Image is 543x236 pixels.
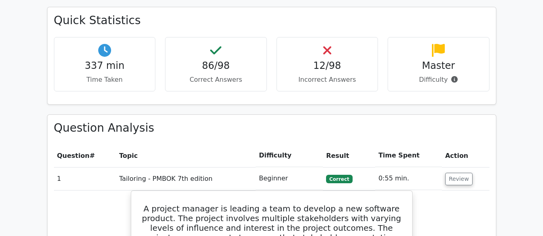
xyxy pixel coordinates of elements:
span: Correct [326,175,352,183]
p: Time Taken [61,75,149,85]
th: Time Spent [375,144,442,167]
span: Question [57,152,90,159]
th: Action [442,144,489,167]
th: # [54,144,116,167]
p: Difficulty [394,75,483,85]
p: Correct Answers [172,75,260,85]
td: Tailoring - PMBOK 7th edition [116,167,256,190]
p: Incorrect Answers [283,75,372,85]
td: 1 [54,167,116,190]
button: Review [445,173,473,185]
h3: Quick Statistics [54,14,489,27]
h4: 86/98 [172,60,260,72]
h4: 12/98 [283,60,372,72]
td: 0:55 min. [375,167,442,190]
h4: Master [394,60,483,72]
td: Beginner [256,167,323,190]
th: Result [323,144,375,167]
h3: Question Analysis [54,121,489,135]
h4: 337 min [61,60,149,72]
th: Topic [116,144,256,167]
th: Difficulty [256,144,323,167]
